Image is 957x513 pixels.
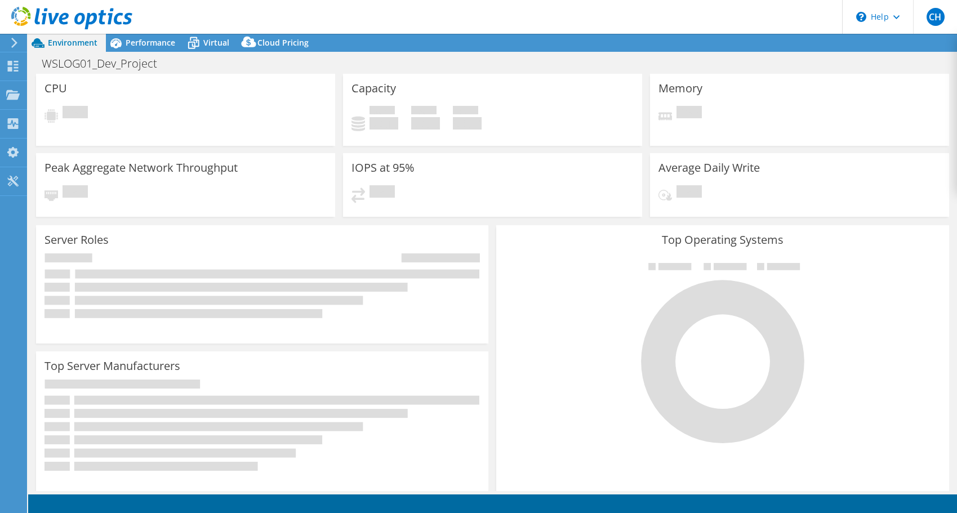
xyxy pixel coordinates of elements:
h4: 0 GiB [453,117,482,130]
svg: \n [856,12,866,22]
h3: Server Roles [44,234,109,246]
span: Environment [48,37,97,48]
span: Pending [676,106,702,121]
h3: Capacity [351,82,396,95]
h3: CPU [44,82,67,95]
h4: 0 GiB [411,117,440,130]
span: Pending [63,185,88,200]
h4: 0 GiB [370,117,398,130]
span: Pending [676,185,702,200]
span: Free [411,106,437,117]
span: Virtual [203,37,229,48]
h3: Top Server Manufacturers [44,360,180,372]
h3: Peak Aggregate Network Throughput [44,162,238,174]
span: Performance [126,37,175,48]
span: Total [453,106,478,117]
span: CH [927,8,945,26]
h3: Top Operating Systems [505,234,940,246]
span: Pending [63,106,88,121]
span: Pending [370,185,395,200]
h3: IOPS at 95% [351,162,415,174]
h1: WSLOG01_Dev_Project [37,57,175,70]
h3: Average Daily Write [658,162,760,174]
h3: Memory [658,82,702,95]
span: Cloud Pricing [257,37,309,48]
span: Used [370,106,395,117]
